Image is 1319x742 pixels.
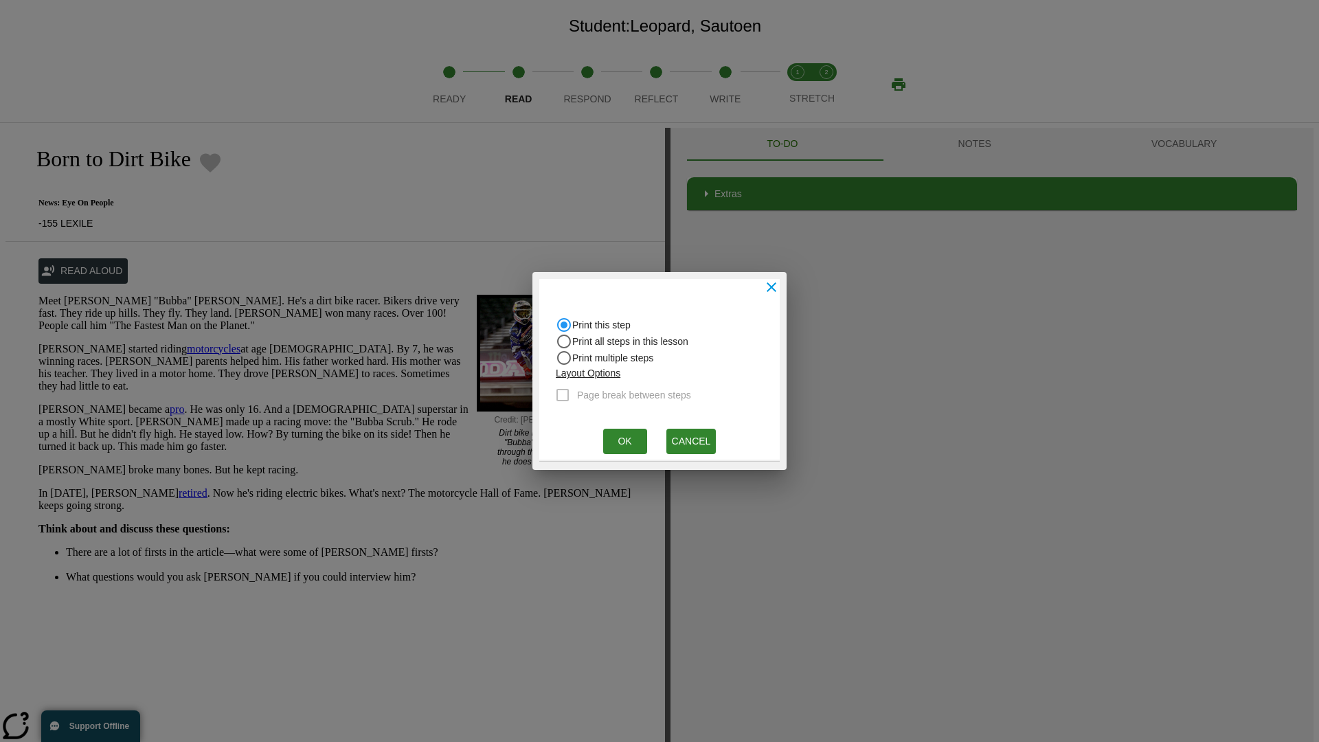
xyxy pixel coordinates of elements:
span: Print all steps in this lesson [572,335,688,349]
span: Print multiple steps [572,351,653,366]
button: Ok, Will open in new browser window or tab [603,429,647,454]
button: close [756,272,787,302]
p: Layout Options [556,366,702,381]
button: Cancel [666,429,717,454]
span: Page break between steps [577,388,691,403]
span: Print this step [572,318,631,333]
